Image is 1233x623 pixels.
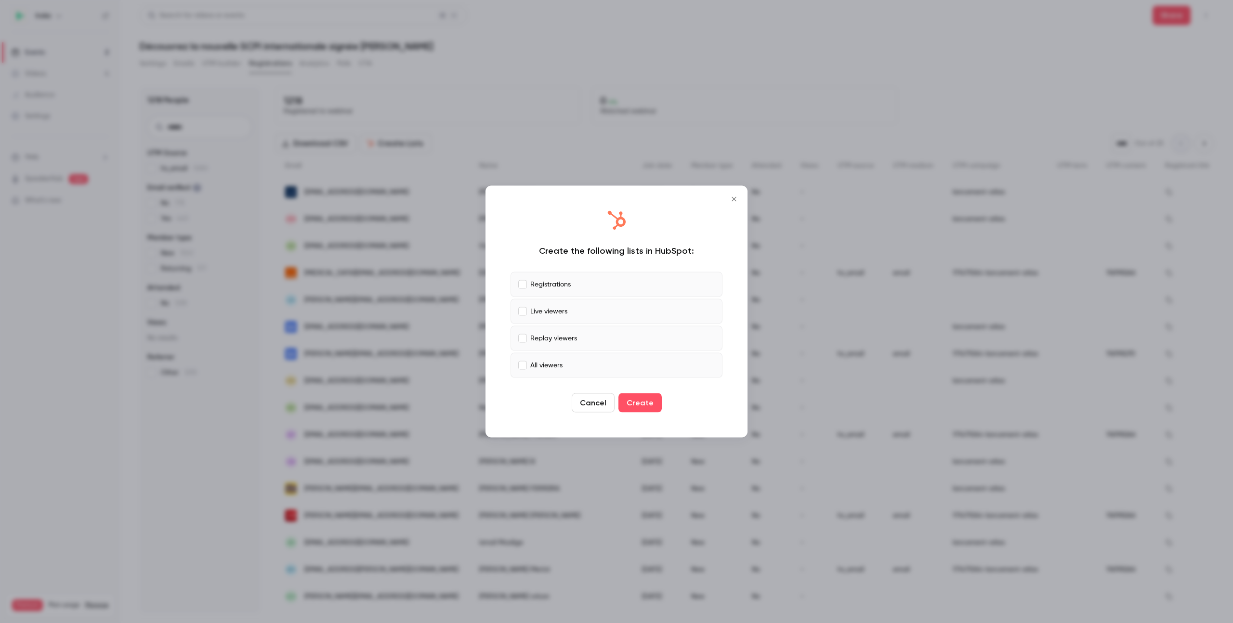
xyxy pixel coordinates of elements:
[511,245,722,257] div: Create the following lists in HubSpot:
[530,306,567,316] p: Live viewers
[530,279,571,289] p: Registrations
[572,393,615,413] button: Cancel
[724,190,744,209] button: Close
[530,360,563,370] p: All viewers
[618,393,662,413] button: Create
[530,333,577,343] p: Replay viewers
